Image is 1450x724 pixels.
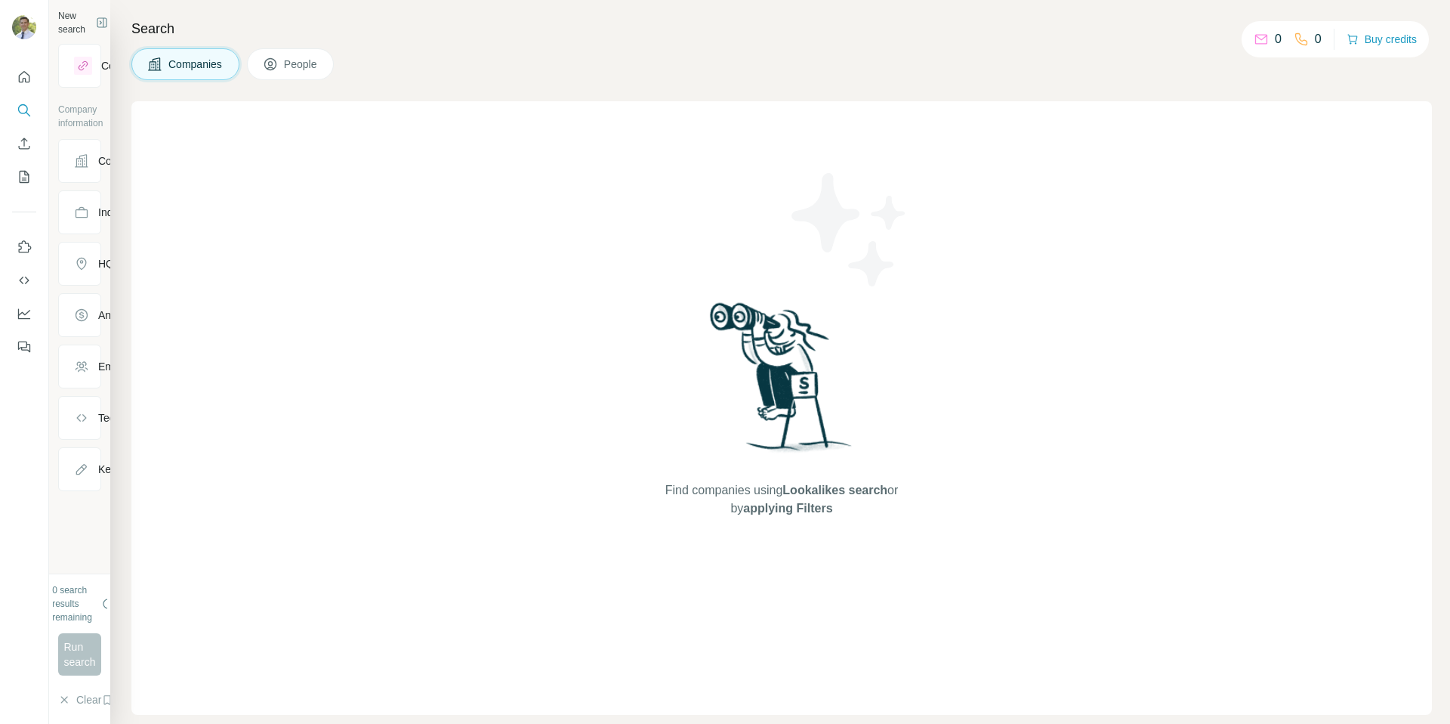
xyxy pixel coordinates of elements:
div: Company lookalikes [101,58,196,73]
span: People [284,57,319,72]
img: Avatar [12,15,36,39]
button: Company lookalikes [59,48,100,84]
div: Industry [98,205,136,220]
button: Industry [59,194,100,231]
button: Clear [58,685,101,715]
button: Hide [85,11,143,34]
span: Companies [168,57,224,72]
button: Search [12,97,36,124]
div: Technologies [98,410,160,425]
button: Annual revenue ($) [59,297,100,333]
p: 0 [1275,30,1282,48]
button: Save search [101,685,151,715]
button: Employees (size) [59,348,100,385]
span: Find companies using or by [661,481,902,518]
button: My lists [12,163,36,190]
div: 0 search results remaining [52,583,107,624]
button: Feedback [12,333,36,360]
button: Use Surfe API [12,267,36,294]
button: Dashboard [12,300,36,327]
button: Keywords [59,451,100,487]
button: Buy credits [1347,29,1417,50]
div: Annual revenue ($) [98,308,188,323]
button: Use Surfe on LinkedIn [12,234,36,261]
span: Lookalikes search [782,484,887,497]
span: applying Filters [743,502,832,515]
div: New search [58,9,85,36]
button: Company [59,143,100,179]
div: Keywords [98,462,144,477]
img: Surfe Illustration - Stars [782,162,918,298]
p: 0 [1315,30,1322,48]
button: Technologies [59,400,100,436]
div: Employees (size) [98,359,179,374]
h4: Search [131,18,1432,39]
button: Enrich CSV [12,130,36,157]
img: Surfe Illustration - Woman searching with binoculars [703,299,860,467]
button: HQ location [59,246,100,282]
p: Company information [58,103,101,130]
button: Quick start [12,63,36,91]
div: Company [98,153,143,169]
div: HQ location [98,256,153,271]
